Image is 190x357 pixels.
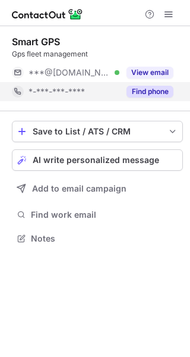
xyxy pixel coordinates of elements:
[33,155,159,165] span: AI write personalized message
[12,178,183,199] button: Add to email campaign
[12,49,183,59] div: Gps fleet management
[31,209,178,220] span: Find work email
[12,206,183,223] button: Find work email
[32,184,126,193] span: Add to email campaign
[12,121,183,142] button: save-profile-one-click
[12,149,183,171] button: AI write personalized message
[28,67,110,78] span: ***@[DOMAIN_NAME]
[12,7,83,21] img: ContactOut v5.3.10
[12,36,60,48] div: Smart GPS
[12,230,183,247] button: Notes
[126,86,173,98] button: Reveal Button
[126,67,173,79] button: Reveal Button
[33,127,162,136] div: Save to List / ATS / CRM
[31,233,178,244] span: Notes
